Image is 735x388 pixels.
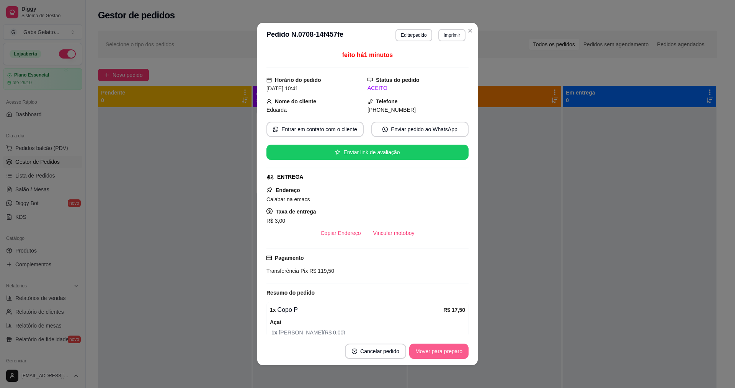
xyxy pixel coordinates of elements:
[395,29,432,41] button: Editarpedido
[367,225,421,241] button: Vincular motoboy
[266,255,272,261] span: credit-card
[266,196,310,202] span: Calabar na emacs
[270,305,443,315] div: Copo P
[270,307,276,313] strong: 1 x
[367,107,416,113] span: [PHONE_NUMBER]
[275,77,321,83] strong: Horário do pedido
[275,255,304,261] strong: Pagamento
[266,29,343,41] h3: Pedido N. 0708-14f457fe
[273,127,278,132] span: whats-app
[277,173,303,181] div: ENTREGA
[275,98,316,104] strong: Nome do cliente
[266,187,273,193] span: pushpin
[371,122,469,137] button: whats-appEnviar pedido ao WhatsApp
[342,52,393,58] span: feito há 1 minutos
[266,208,273,214] span: dollar
[409,344,469,359] button: Mover para preparo
[276,187,300,193] strong: Endereço
[345,344,406,359] button: close-circleCancelar pedido
[266,99,272,104] span: user
[443,307,465,313] strong: R$ 17,50
[266,77,272,83] span: calendar
[308,268,334,274] span: R$ 119,50
[266,290,315,296] strong: Resumo do pedido
[266,268,308,274] span: Transferência Pix
[438,29,465,41] button: Imprimir
[367,77,373,83] span: desktop
[367,84,469,92] div: ACEITO
[335,150,340,155] span: star
[271,329,279,336] strong: 1 x
[352,349,357,354] span: close-circle
[266,145,469,160] button: starEnviar link de avaliação
[376,98,398,104] strong: Telefone
[271,328,465,337] span: [PERSON_NAME] ( R$ 0,00 )
[270,319,281,325] strong: Açai
[266,122,364,137] button: whats-appEntrar em contato com o cliente
[382,127,388,132] span: whats-app
[266,107,287,113] span: Eduarda
[464,24,476,37] button: Close
[276,209,316,215] strong: Taxa de entrega
[266,218,285,224] span: R$ 3,00
[367,99,373,104] span: phone
[376,77,420,83] strong: Status do pedido
[266,85,298,91] span: [DATE] 10:41
[315,225,367,241] button: Copiar Endereço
